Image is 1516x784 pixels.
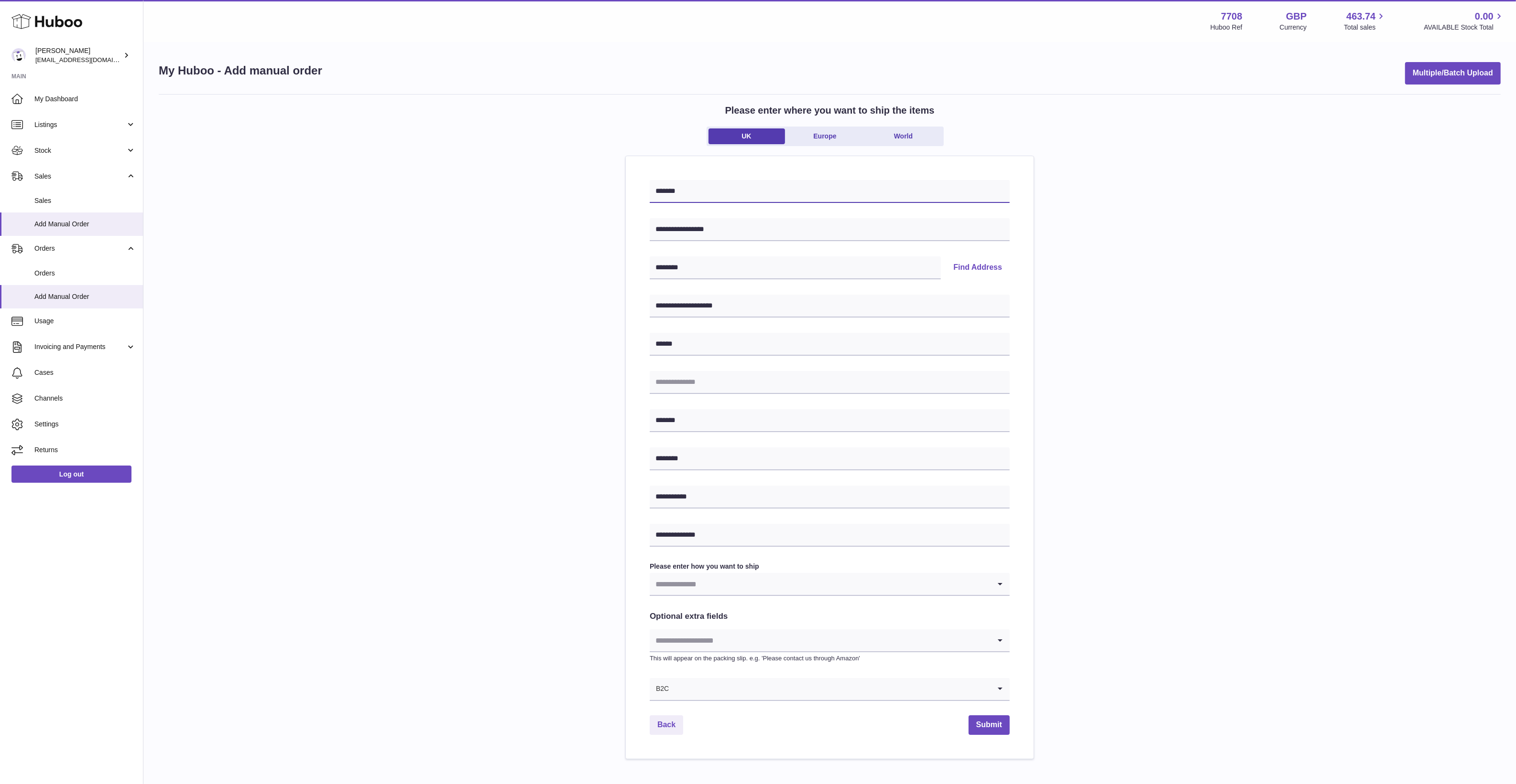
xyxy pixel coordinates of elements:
[34,120,126,129] span: Listings
[650,678,1010,701] div: Search for option
[1346,10,1375,23] span: 463.74
[709,128,785,144] a: UK
[650,573,991,595] input: Search for option
[650,629,1010,652] div: Search for option
[787,128,863,144] a: Europe
[1424,23,1505,32] span: AVAILABLE Stock Total
[669,678,991,700] input: Search for option
[946,256,1010,279] button: Find Address
[34,292,136,301] span: Add Manual Order
[650,678,669,700] span: B2C
[1286,10,1307,23] strong: GBP
[1424,10,1505,32] a: 0.00 AVAILABLE Stock Total
[34,394,136,403] span: Channels
[34,317,136,326] span: Usage
[650,573,1010,596] div: Search for option
[1221,10,1243,23] strong: 7708
[34,269,136,278] span: Orders
[35,46,121,64] div: [PERSON_NAME]
[650,629,991,651] input: Search for option
[34,220,136,229] span: Add Manual Order
[1211,23,1243,32] div: Huboo Ref
[34,196,136,205] span: Sales
[1280,23,1307,32] div: Currency
[34,146,126,155] span: Stock
[1344,10,1386,32] a: 463.74 Total sales
[1405,62,1501,85] button: Multiple/Batch Upload
[34,445,136,455] span: Returns
[11,48,26,63] img: internalAdmin-7708@internal.huboo.com
[34,244,126,253] span: Orders
[1344,23,1386,32] span: Total sales
[725,104,935,117] h2: Please enter where you want to ship the items
[159,63,322,78] h1: My Huboo - Add manual order
[650,654,1010,663] p: This will appear on the packing slip. e.g. 'Please contact us through Amazon'
[650,562,1010,571] label: Please enter how you want to ship
[34,342,126,351] span: Invoicing and Payments
[650,715,683,735] a: Back
[1475,10,1494,23] span: 0.00
[35,56,141,64] span: [EMAIL_ADDRESS][DOMAIN_NAME]
[865,128,942,144] a: World
[11,466,131,483] a: Log out
[34,172,126,181] span: Sales
[34,368,136,377] span: Cases
[650,611,1010,622] h2: Optional extra fields
[34,420,136,429] span: Settings
[969,715,1010,735] button: Submit
[34,95,136,104] span: My Dashboard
